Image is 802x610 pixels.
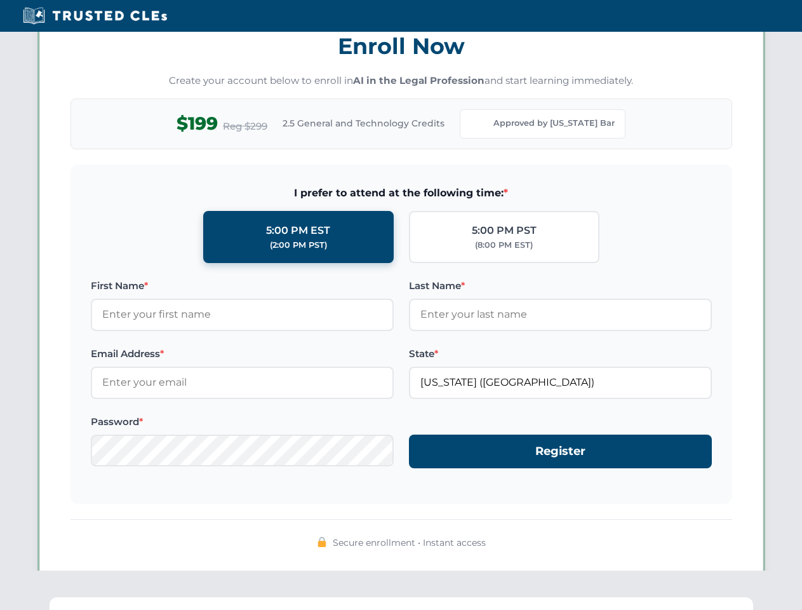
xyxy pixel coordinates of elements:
[91,278,394,294] label: First Name
[475,239,533,252] div: (8:00 PM EST)
[177,109,218,138] span: $199
[409,435,712,468] button: Register
[409,299,712,330] input: Enter your last name
[409,367,712,398] input: Florida (FL)
[317,537,327,547] img: 🔒
[409,278,712,294] label: Last Name
[283,116,444,130] span: 2.5 General and Technology Credits
[70,26,732,66] h3: Enroll Now
[471,115,488,133] img: Florida Bar
[409,346,712,362] label: State
[70,74,732,88] p: Create your account below to enroll in and start learning immediately.
[91,414,394,430] label: Password
[91,346,394,362] label: Email Address
[223,119,267,134] span: Reg $299
[91,367,394,398] input: Enter your email
[266,222,330,239] div: 5:00 PM EST
[91,185,712,201] span: I prefer to attend at the following time:
[19,6,171,25] img: Trusted CLEs
[270,239,327,252] div: (2:00 PM PST)
[472,222,537,239] div: 5:00 PM PST
[353,74,485,86] strong: AI in the Legal Profession
[493,117,615,130] span: Approved by [US_STATE] Bar
[91,299,394,330] input: Enter your first name
[333,536,486,550] span: Secure enrollment • Instant access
